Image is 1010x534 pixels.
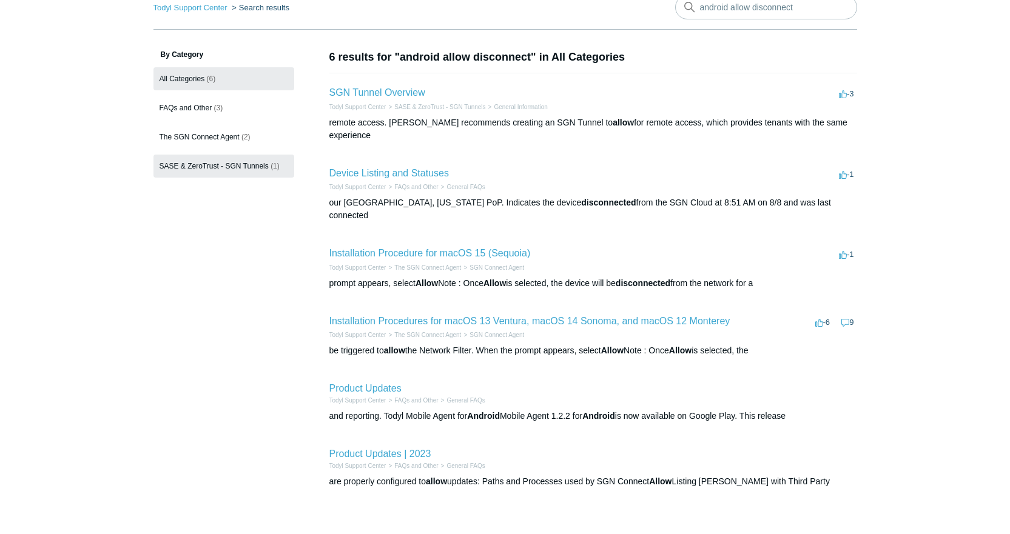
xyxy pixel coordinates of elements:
li: SGN Connect Agent [461,263,524,272]
span: -6 [815,318,830,327]
span: -1 [839,170,854,179]
span: (1) [271,162,280,170]
div: are properly configured to updates: Paths and Processes used by SGN Connect Listing [PERSON_NAME]... [329,475,857,488]
a: The SGN Connect Agent [394,332,461,338]
li: The SGN Connect Agent [386,330,461,339]
a: The SGN Connect Agent [394,264,461,271]
span: (6) [207,75,216,83]
em: allow [384,345,405,355]
li: SGN Connect Agent [461,330,524,339]
a: SGN Connect Agent [470,332,524,338]
li: FAQs and Other [386,461,438,470]
li: General FAQs [439,396,485,405]
li: Todyl Support Center [329,182,386,192]
a: SASE & ZeroTrust - SGN Tunnels (1) [153,155,294,178]
a: Installation Procedures for macOS 13 Ventura, macOS 14 Sonoma, and macOS 12 Monterey [329,316,730,326]
li: The SGN Connect Agent [386,263,461,272]
span: 9 [841,318,853,327]
a: Todyl Support Center [329,184,386,190]
em: Allow [416,278,438,288]
span: -1 [839,250,854,259]
div: our [GEOGRAPHIC_DATA], [US_STATE] PoP. Indicates the device from the SGN Cloud at 8:51 AM on 8/8 ... [329,196,857,222]
h1: 6 results for "android allow disconnect" in All Categories [329,49,857,65]
em: Android [582,411,615,421]
li: General Information [486,102,548,112]
a: FAQs and Other [394,462,438,469]
li: Todyl Support Center [329,461,386,470]
a: General FAQs [446,184,485,190]
em: disconnected [616,278,670,288]
span: (3) [214,104,223,112]
a: SGN Connect Agent [470,264,524,271]
li: Todyl Support Center [329,330,386,339]
a: SASE & ZeroTrust - SGN Tunnels [394,104,485,110]
div: prompt appears, select Note : Once is selected, the device will be from the network for a [329,277,857,290]
li: Todyl Support Center [329,263,386,272]
a: General FAQs [446,397,485,404]
span: The SGN Connect Agent [160,133,240,141]
a: Todyl Support Center [329,462,386,469]
span: All Categories [160,75,205,83]
a: Todyl Support Center [329,397,386,404]
li: FAQs and Other [386,182,438,192]
a: FAQs and Other [394,184,438,190]
a: The SGN Connect Agent (2) [153,125,294,149]
li: General FAQs [439,182,485,192]
h3: By Category [153,49,294,60]
a: SGN Tunnel Overview [329,87,425,98]
a: Product Updates | 2023 [329,449,431,459]
div: be triggered to the Network Filter. When the prompt appears, select Note : Once is selected, the [329,344,857,357]
a: Todyl Support Center [153,3,227,12]
li: Search results [229,3,289,12]
em: Android [467,411,500,421]
span: FAQs and Other [160,104,212,112]
a: Installation Procedure for macOS 15 (Sequoia) [329,248,531,258]
span: SASE & ZeroTrust - SGN Tunnels [160,162,269,170]
li: General FAQs [439,461,485,470]
a: Todyl Support Center [329,264,386,271]
a: General Information [494,104,547,110]
div: and reporting. Todyl Mobile Agent for Mobile Agent 1.2.2 for is now available on Google Play. Thi... [329,410,857,422]
a: Product Updates [329,383,402,393]
span: (2) [241,133,251,141]
a: General FAQs [446,462,485,469]
em: disconnected [581,198,636,207]
a: All Categories (6) [153,67,294,90]
a: Todyl Support Center [329,332,386,338]
li: Todyl Support Center [153,3,230,12]
li: SASE & ZeroTrust - SGN Tunnels [386,102,485,112]
a: Device Listing and Statuses [329,168,449,178]
em: Allow [483,278,506,288]
li: Todyl Support Center [329,396,386,405]
em: allow [426,476,447,486]
li: FAQs and Other [386,396,438,405]
li: Todyl Support Center [329,102,386,112]
div: remote access. [PERSON_NAME] recommends creating an SGN Tunnel to for remote access, which provid... [329,116,857,142]
em: Allow [601,345,624,355]
em: allow [613,118,634,127]
span: -3 [839,89,854,98]
a: FAQs and Other [394,397,438,404]
a: Todyl Support Center [329,104,386,110]
em: Allow [669,345,692,355]
em: Allow [649,476,672,486]
a: FAQs and Other (3) [153,96,294,119]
